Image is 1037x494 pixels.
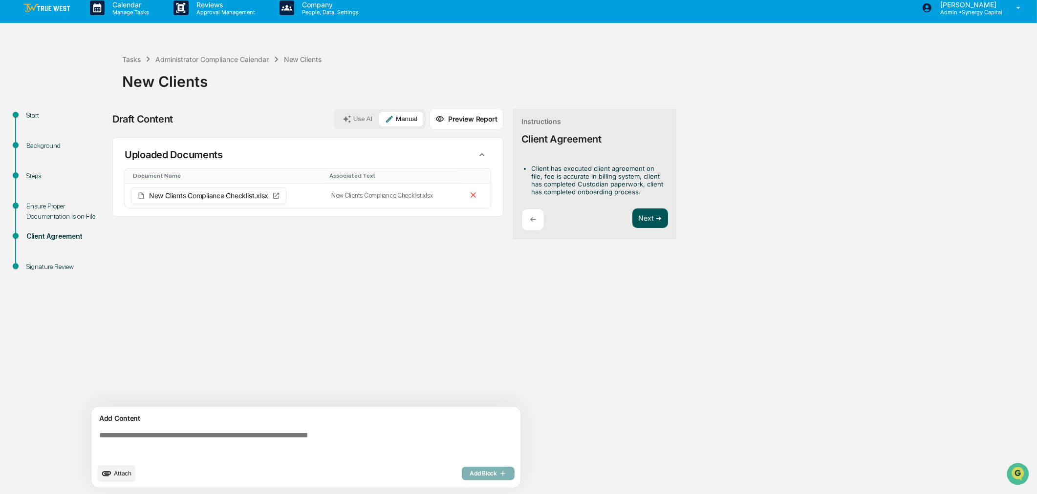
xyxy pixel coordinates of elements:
[531,165,664,196] li: Client has executed client agreement on file, fee is accurate in billing system, client has compl...
[97,412,515,424] div: Add Content
[20,192,62,202] span: Data Lookup
[632,208,668,228] button: Next ➔
[521,117,561,125] div: Instructions
[149,192,268,199] span: New Clients Compliance Checklist.xlsx
[10,21,178,36] p: How can we help?
[10,75,27,92] img: 1746055101610-c473b297-6a78-478c-a979-82029cc54cd1
[189,0,260,9] p: Reviews
[81,173,121,183] span: Attestations
[33,84,124,92] div: We're available if you need us!
[69,215,118,223] a: Powered byPylon
[26,171,107,181] div: Steps
[105,9,154,16] p: Manage Tasks
[166,78,178,89] button: Start new chat
[26,262,107,272] div: Signature Review
[81,133,85,141] span: •
[155,55,269,63] div: Administrator Compliance Calendar
[379,112,423,126] button: Manual
[114,470,131,477] span: Attach
[521,133,602,145] div: Client Agreement
[97,216,118,223] span: Pylon
[6,188,65,206] a: 🔎Data Lookup
[23,3,70,13] img: logo
[10,108,65,116] div: Past conversations
[10,174,18,182] div: 🖐️
[122,65,1032,90] div: New Clients
[6,169,67,187] a: 🖐️Preclearance
[97,465,135,482] button: upload document
[33,75,160,84] div: Start new chat
[125,149,223,161] p: Uploaded Documents
[105,0,154,9] p: Calendar
[329,172,457,179] div: Toggle SortBy
[71,174,79,182] div: 🗄️
[530,215,536,224] p: ←
[151,106,178,118] button: See all
[932,9,1002,16] p: Admin • Synergy Capital
[430,109,503,129] button: Preview Report
[20,173,63,183] span: Preclearance
[26,231,107,242] div: Client Agreement
[1006,462,1032,488] iframe: Open customer support
[26,110,107,121] div: Start
[26,141,107,151] div: Background
[325,184,461,208] td: New Clients Compliance Checklist.xlsx
[294,9,364,16] p: People, Data, Settings
[67,169,125,187] a: 🗄️Attestations
[467,188,480,203] button: Remove file
[112,113,173,125] div: Draft Content
[294,0,364,9] p: Company
[189,9,260,16] p: Approval Management
[337,112,378,126] button: Use AI
[26,201,107,222] div: Ensure Proper Documentation is on File
[30,133,79,141] span: [PERSON_NAME]
[284,55,322,63] div: New Clients
[932,0,1002,9] p: [PERSON_NAME]
[10,123,25,139] img: Cameron Burns
[133,172,322,179] div: Toggle SortBy
[86,133,107,141] span: [DATE]
[20,133,27,141] img: 1746055101610-c473b297-6a78-478c-a979-82029cc54cd1
[10,193,18,201] div: 🔎
[122,55,141,63] div: Tasks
